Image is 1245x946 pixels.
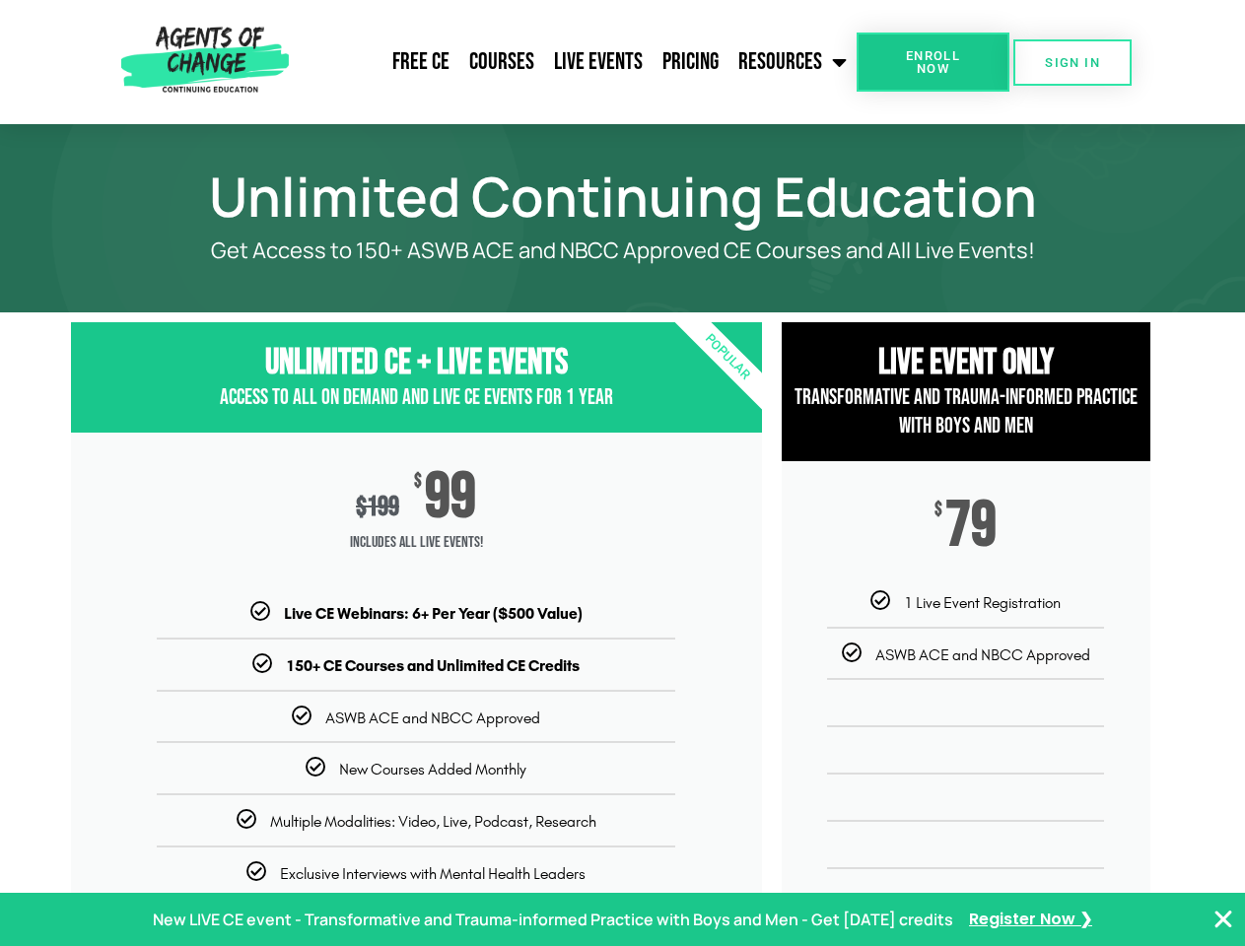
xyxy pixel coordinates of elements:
a: Register Now ❯ [969,906,1092,934]
span: 99 [425,472,476,523]
span: Multiple Modalities: Video, Live, Podcast, Research [270,812,596,831]
span: $ [414,472,422,492]
a: Courses [459,37,544,87]
span: ASWB ACE and NBCC Approved [325,709,540,727]
h3: Live Event Only [782,342,1150,384]
span: 79 [945,501,997,552]
span: Transformative and Trauma-informed Practice with Boys and Men [795,384,1138,439]
b: 150+ CE Courses and Unlimited CE Credits [286,656,580,675]
span: $ [934,501,942,520]
a: Live Events [544,37,653,87]
span: Enroll Now [888,49,978,75]
h1: Unlimited Continuing Education [61,173,1185,219]
span: Includes ALL Live Events! [71,523,762,563]
a: Resources [728,37,857,87]
span: Access to All On Demand and Live CE Events for 1 year [220,384,613,411]
a: Free CE [382,37,459,87]
span: $ [356,491,367,523]
div: 199 [356,491,399,523]
div: Popular [613,243,841,471]
b: Live CE Webinars: 6+ Per Year ($500 Value) [284,604,583,623]
a: Pricing [653,37,728,87]
button: Close Banner [1211,908,1235,931]
span: 1 Live Event Registration [904,593,1061,612]
span: Exclusive Interviews with Mental Health Leaders [280,864,586,883]
p: New LIVE CE event - Transformative and Trauma-informed Practice with Boys and Men - Get [DATE] cr... [153,906,953,934]
a: SIGN IN [1013,39,1132,86]
p: Get Access to 150+ ASWB ACE and NBCC Approved CE Courses and All Live Events! [140,238,1106,263]
h3: Unlimited CE + Live Events [71,342,762,384]
span: ASWB ACE and NBCC Approved [875,645,1090,664]
nav: Menu [297,37,857,87]
span: New Courses Added Monthly [339,760,526,778]
span: SIGN IN [1045,56,1100,69]
a: Enroll Now [857,33,1009,92]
